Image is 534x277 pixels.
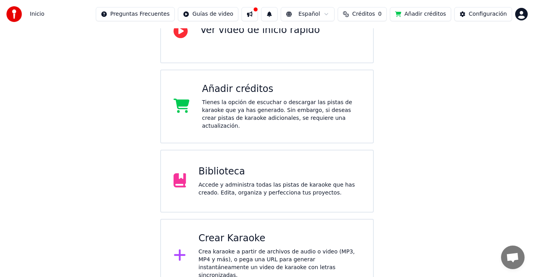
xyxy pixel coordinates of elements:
button: Configuración [454,7,512,21]
div: Añadir créditos [202,83,361,95]
div: Crear Karaoke [199,232,361,245]
img: youka [6,6,22,22]
div: Biblioteca [199,165,361,178]
div: Accede y administra todas las pistas de karaoke que has creado. Edita, organiza y perfecciona tus... [199,181,361,197]
span: 0 [378,10,382,18]
span: Inicio [30,10,44,18]
button: Guías de video [178,7,238,21]
div: Ver video de inicio rápido [200,24,320,37]
a: Bate-papo aberto [501,246,525,269]
nav: breadcrumb [30,10,44,18]
div: Configuración [469,10,507,18]
div: Tienes la opción de escuchar o descargar las pistas de karaoke que ya has generado. Sin embargo, ... [202,99,361,130]
button: Añadir créditos [390,7,451,21]
button: Preguntas Frecuentes [96,7,175,21]
span: Créditos [352,10,375,18]
button: Créditos0 [338,7,387,21]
